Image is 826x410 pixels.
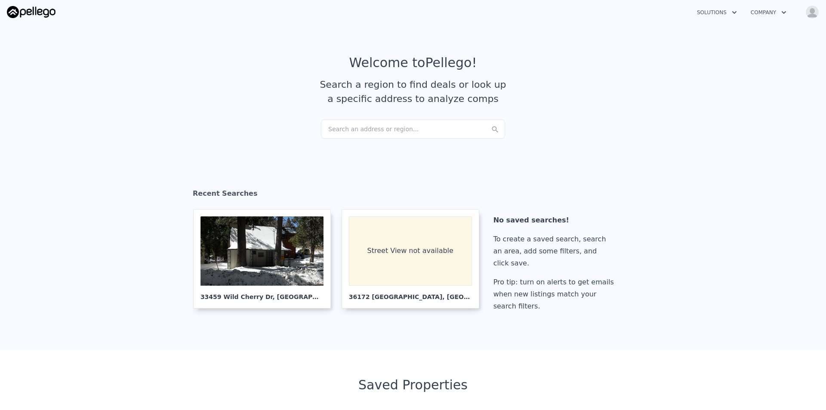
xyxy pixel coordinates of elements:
[349,286,472,301] div: 36172 [GEOGRAPHIC_DATA] , [GEOGRAPHIC_DATA]
[805,5,819,19] img: avatar
[193,182,633,209] div: Recent Searches
[493,214,617,226] div: No saved searches!
[200,286,324,301] div: 33459 Wild Cherry Dr , [GEOGRAPHIC_DATA]
[7,6,55,18] img: Pellego
[342,209,486,308] a: Street View not available 36172 [GEOGRAPHIC_DATA], [GEOGRAPHIC_DATA]
[193,377,633,393] div: Saved Properties
[321,120,505,139] div: Search an address or region...
[493,276,617,312] div: Pro tip: turn on alerts to get emails when new listings match your search filters.
[744,5,793,20] button: Company
[690,5,744,20] button: Solutions
[349,55,477,71] div: Welcome to Pellego !
[193,209,338,308] a: 33459 Wild Cherry Dr, [GEOGRAPHIC_DATA]
[493,233,617,269] div: To create a saved search, search an area, add some filters, and click save.
[317,77,509,106] div: Search a region to find deals or look up a specific address to analyze comps
[349,216,472,286] div: Street View not available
